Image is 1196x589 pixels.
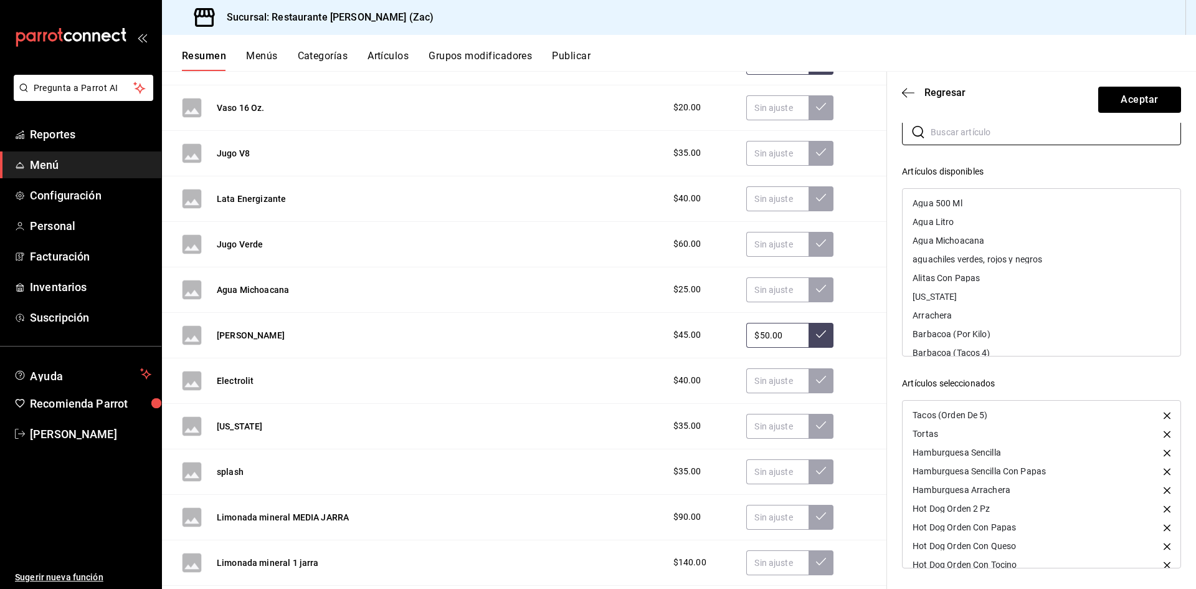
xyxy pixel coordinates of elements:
span: $90.00 [673,510,701,524]
span: Pregunta a Parrot AI [34,82,134,95]
span: [PERSON_NAME] [30,426,151,443]
div: Alitas Con Papas [903,269,1180,287]
div: Barbacoa (Por Kilo) [903,325,1180,343]
span: $40.00 [673,374,701,387]
button: Electrolit [217,375,254,387]
div: Agua Michoacana [903,231,1180,250]
button: Grupos modificadores [429,50,532,71]
div: Hamburguesa Sencilla Con Papas [913,467,1046,476]
div: Hamburguesa Sencilla [913,448,1001,457]
div: Arrachera [913,311,952,320]
input: Sin ajuste [746,141,809,166]
button: Aceptar [1098,87,1181,113]
input: Sin ajuste [746,550,809,575]
div: Tortas [913,429,938,438]
span: $25.00 [673,283,701,296]
input: Sin ajuste [746,277,809,302]
div: Hot Dog Orden Con Tocino [913,560,1017,569]
div: Arrachera [903,306,1180,325]
button: [US_STATE] [217,420,263,433]
button: splash [217,466,244,478]
button: Artículos [368,50,409,71]
span: $60.00 [673,237,701,251]
input: Sin ajuste [746,95,809,120]
span: Ayuda [30,366,135,381]
span: $20.00 [673,101,701,114]
span: $45.00 [673,328,701,342]
div: Hot Dog Orden 2 Pz [913,504,990,513]
div: [US_STATE] [903,287,1180,306]
input: Sin ajuste [746,323,809,348]
button: Pregunta a Parrot AI [14,75,153,101]
button: Lata Energizante [217,193,286,205]
div: Agua Michoacana [913,236,984,245]
span: Sugerir nueva función [15,571,151,584]
input: Buscar artículo [931,120,1181,145]
input: Sin ajuste [746,505,809,530]
span: $35.00 [673,465,701,478]
div: Hot Dog Orden Con Papas [913,523,1016,532]
span: Suscripción [30,309,151,326]
span: Configuración [30,187,151,204]
span: Menú [30,156,151,173]
button: Jugo Verde [217,238,263,251]
div: Hot Dog Orden Con Queso [913,542,1016,550]
div: aguachiles verdes, rojos y negros [913,255,1042,264]
div: Alitas Con Papas [913,274,980,282]
a: Pregunta a Parrot AI [9,90,153,103]
button: Limonada mineral MEDIA JARRA [217,511,349,524]
div: Agua 500 Ml [913,199,962,208]
input: Sin ajuste [746,368,809,393]
div: Barbacoa (Tacos 4) [903,343,1180,362]
div: navigation tabs [182,50,1196,71]
div: Barbacoa (Tacos 4) [913,348,990,357]
button: Vaso 16 Oz. [217,102,265,114]
button: Limonada mineral 1 jarra [217,557,319,569]
span: Facturación [30,248,151,265]
span: Recomienda Parrot [30,395,151,412]
span: Reportes [30,126,151,143]
button: Resumen [182,50,226,71]
input: Sin ajuste [746,459,809,484]
button: Menús [246,50,277,71]
span: $140.00 [673,556,706,569]
div: aguachiles verdes, rojos y negros [903,250,1180,269]
div: Tacos (Orden De 5) [913,411,987,419]
span: $35.00 [673,146,701,160]
span: Personal [30,218,151,234]
div: Agua Litro [913,218,954,226]
button: Categorías [298,50,348,71]
span: Regresar [924,87,966,98]
button: Regresar [902,87,966,98]
button: Publicar [552,50,591,71]
div: Agua 500 Ml [903,194,1180,213]
span: $35.00 [673,419,701,433]
div: Artículos seleccionados [902,377,1181,390]
div: Barbacoa (Por Kilo) [913,330,990,338]
span: Inventarios [30,279,151,295]
div: Artículos disponibles [902,165,1181,178]
button: Agua Michoacana [217,284,289,296]
button: [PERSON_NAME] [217,329,285,342]
button: open_drawer_menu [137,32,147,42]
h3: Sucursal: Restaurante [PERSON_NAME] (Zac) [217,10,434,25]
input: Sin ajuste [746,414,809,439]
input: Sin ajuste [746,186,809,211]
button: Jugo V8 [217,147,250,160]
div: Agua Litro [903,213,1180,231]
span: $40.00 [673,192,701,205]
div: [US_STATE] [913,292,957,301]
div: Hamburguesa Arrachera [913,486,1010,494]
input: Sin ajuste [746,232,809,257]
